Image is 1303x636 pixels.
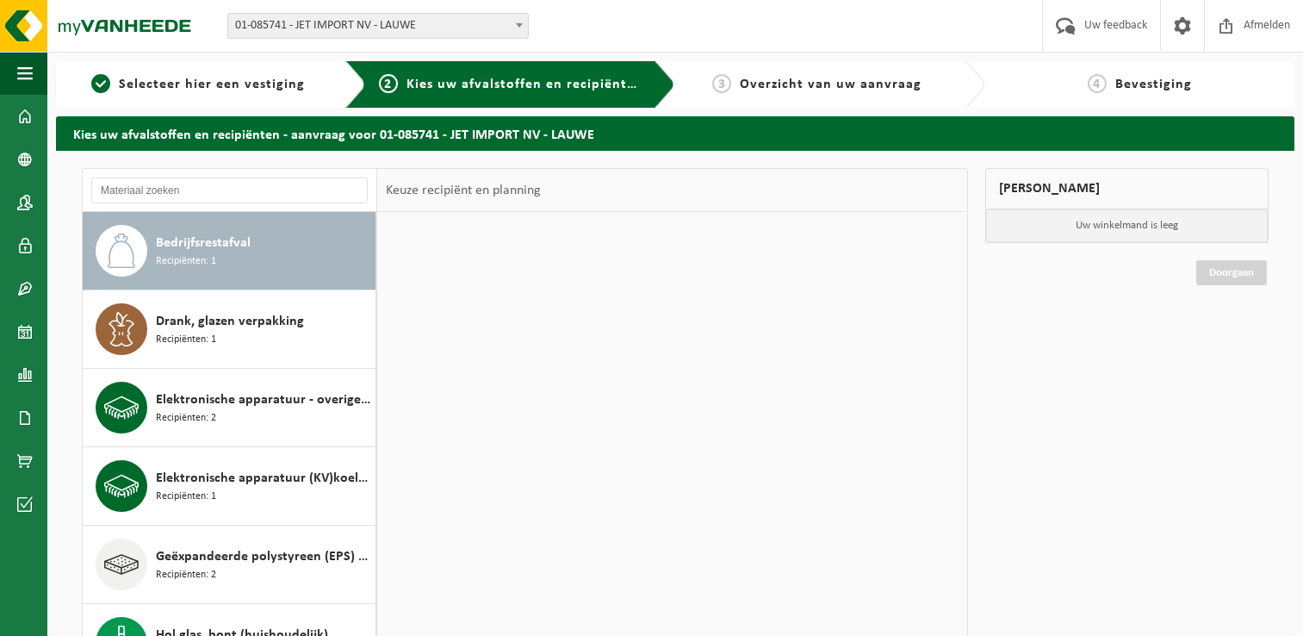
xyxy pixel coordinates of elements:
button: Drank, glazen verpakking Recipiënten: 1 [83,290,376,369]
span: Geëxpandeerde polystyreen (EPS) verpakking (< 1 m² per stuk), recycleerbaar [156,546,371,567]
span: 01-085741 - JET IMPORT NV - LAUWE [227,13,529,39]
button: Elektronische apparatuur (KV)koelvries, industrieel Recipiënten: 1 [83,447,376,526]
span: Bevestiging [1115,78,1192,91]
span: Kies uw afvalstoffen en recipiënten [406,78,643,91]
span: Recipiënten: 1 [156,253,216,270]
input: Materiaal zoeken [91,178,368,203]
span: Selecteer hier een vestiging [119,78,305,91]
a: Doorgaan [1196,260,1267,285]
span: Recipiënten: 1 [156,489,216,505]
span: Elektronische apparatuur - overige (OVE) [156,390,371,410]
a: 1Selecteer hier een vestiging [65,74,332,95]
button: Geëxpandeerde polystyreen (EPS) verpakking (< 1 m² per stuk), recycleerbaar Recipiënten: 2 [83,526,376,604]
span: Recipiënten: 1 [156,332,216,348]
div: Keuze recipiënt en planning [377,169,549,212]
button: Bedrijfsrestafval Recipiënten: 1 [83,212,376,290]
div: [PERSON_NAME] [985,168,1269,209]
button: Elektronische apparatuur - overige (OVE) Recipiënten: 2 [83,369,376,447]
p: Uw winkelmand is leeg [986,209,1269,242]
span: Overzicht van uw aanvraag [740,78,921,91]
span: 4 [1088,74,1107,93]
span: Recipiënten: 2 [156,410,216,427]
span: Bedrijfsrestafval [156,233,251,253]
span: 01-085741 - JET IMPORT NV - LAUWE [228,14,528,38]
span: Recipiënten: 2 [156,567,216,583]
span: Drank, glazen verpakking [156,311,304,332]
span: 1 [91,74,110,93]
h2: Kies uw afvalstoffen en recipiënten - aanvraag voor 01-085741 - JET IMPORT NV - LAUWE [56,116,1294,150]
span: 3 [712,74,731,93]
span: 2 [379,74,398,93]
span: Elektronische apparatuur (KV)koelvries, industrieel [156,468,371,489]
